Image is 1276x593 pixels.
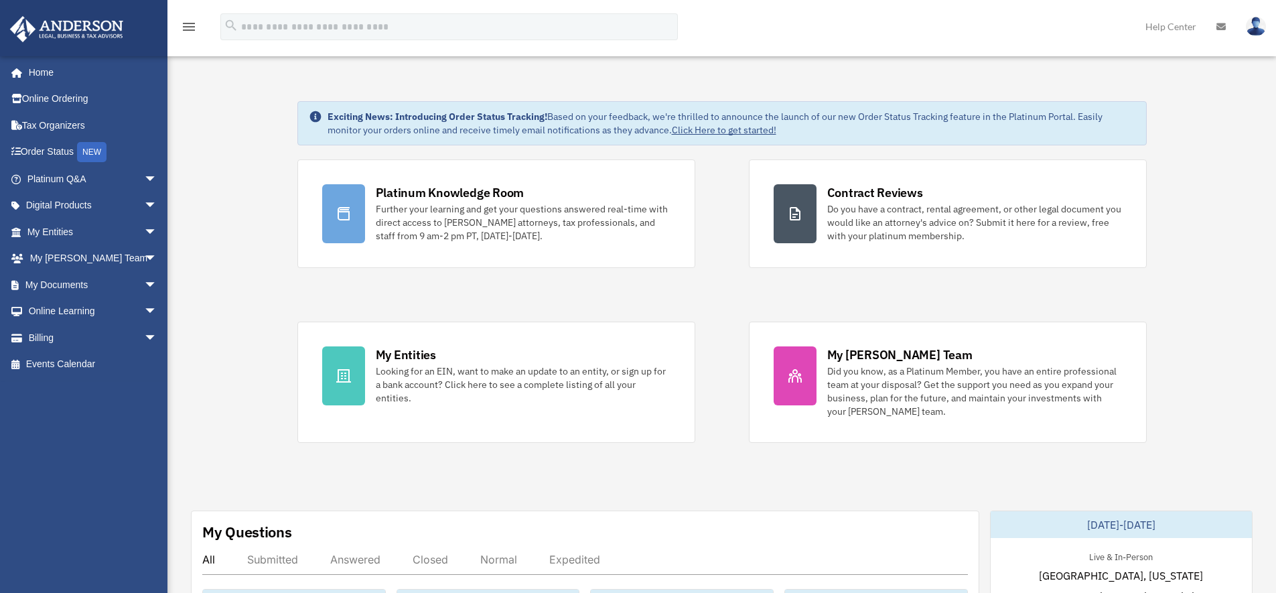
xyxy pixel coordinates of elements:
[247,553,298,566] div: Submitted
[9,166,178,192] a: Platinum Q&Aarrow_drop_down
[9,245,178,272] a: My [PERSON_NAME] Teamarrow_drop_down
[330,553,380,566] div: Answered
[9,86,178,113] a: Online Ordering
[144,298,171,326] span: arrow_drop_down
[328,111,547,123] strong: Exciting News: Introducing Order Status Tracking!
[6,16,127,42] img: Anderson Advisors Platinum Portal
[376,365,670,405] div: Looking for an EIN, want to make an update to an entity, or sign up for a bank account? Click her...
[181,23,197,35] a: menu
[9,351,178,378] a: Events Calendar
[181,19,197,35] i: menu
[144,324,171,352] span: arrow_drop_down
[77,142,107,162] div: NEW
[827,346,973,363] div: My [PERSON_NAME] Team
[1078,549,1163,563] div: Live & In-Person
[1039,568,1203,584] span: [GEOGRAPHIC_DATA], [US_STATE]
[480,553,517,566] div: Normal
[376,202,670,243] div: Further your learning and get your questions answered real-time with direct access to [PERSON_NAM...
[376,346,436,363] div: My Entities
[144,271,171,299] span: arrow_drop_down
[144,245,171,273] span: arrow_drop_down
[9,192,178,219] a: Digital Productsarrow_drop_down
[144,192,171,220] span: arrow_drop_down
[224,18,238,33] i: search
[9,298,178,325] a: Online Learningarrow_drop_down
[144,166,171,193] span: arrow_drop_down
[549,553,600,566] div: Expedited
[9,139,178,166] a: Order StatusNEW
[1246,17,1266,36] img: User Pic
[991,511,1252,538] div: [DATE]-[DATE]
[827,184,923,201] div: Contract Reviews
[672,124,776,136] a: Click Here to get started!
[9,59,171,86] a: Home
[297,159,695,268] a: Platinum Knowledge Room Further your learning and get your questions answered real-time with dire...
[749,322,1147,443] a: My [PERSON_NAME] Team Did you know, as a Platinum Member, you have an entire professional team at...
[749,159,1147,268] a: Contract Reviews Do you have a contract, rental agreement, or other legal document you would like...
[9,112,178,139] a: Tax Organizers
[9,218,178,245] a: My Entitiesarrow_drop_down
[144,218,171,246] span: arrow_drop_down
[376,184,524,201] div: Platinum Knowledge Room
[413,553,448,566] div: Closed
[202,553,215,566] div: All
[297,322,695,443] a: My Entities Looking for an EIN, want to make an update to an entity, or sign up for a bank accoun...
[827,202,1122,243] div: Do you have a contract, rental agreement, or other legal document you would like an attorney's ad...
[827,365,1122,418] div: Did you know, as a Platinum Member, you have an entire professional team at your disposal? Get th...
[202,522,292,542] div: My Questions
[328,110,1135,137] div: Based on your feedback, we're thrilled to announce the launch of our new Order Status Tracking fe...
[9,324,178,351] a: Billingarrow_drop_down
[9,271,178,298] a: My Documentsarrow_drop_down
